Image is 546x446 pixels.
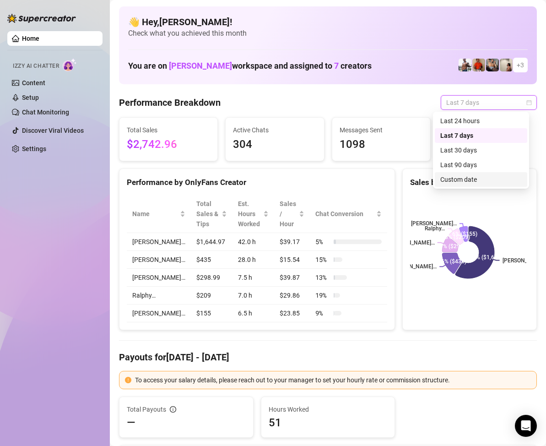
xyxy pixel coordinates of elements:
td: $155 [191,305,232,322]
img: AI Chatter [63,58,77,71]
div: Last 24 hours [435,114,527,128]
td: [PERSON_NAME]… [127,269,191,287]
text: [PERSON_NAME]… [389,239,435,246]
th: Total Sales & Tips [191,195,232,233]
div: Custom date [440,174,522,185]
img: logo-BBDzfeDw.svg [7,14,76,23]
h1: You are on workspace and assigned to creators [128,61,372,71]
span: Chat Conversion [315,209,374,219]
td: [PERSON_NAME]… [127,305,191,322]
td: 6.5 h [232,305,275,322]
span: Total Payouts [127,404,166,414]
span: exclamation-circle [125,377,131,383]
span: Sales / Hour [280,199,297,229]
span: Check what you achieved this month [128,28,528,38]
span: 19 % [315,290,330,300]
span: 5 % [315,237,330,247]
div: To access your salary details, please reach out to your manager to set your hourly rate or commis... [135,375,531,385]
td: $15.54 [274,251,310,269]
span: $2,742.96 [127,136,210,153]
span: — [127,415,135,430]
img: Justin [472,59,485,71]
text: [PERSON_NAME]… [411,220,457,227]
th: Sales / Hour [274,195,310,233]
div: Last 90 days [440,160,522,170]
div: Last 7 days [435,128,527,143]
span: Messages Sent [340,125,423,135]
a: Setup [22,94,39,101]
td: $39.87 [274,269,310,287]
td: $435 [191,251,232,269]
td: $1,644.97 [191,233,232,251]
td: $23.85 [274,305,310,322]
div: Custom date [435,172,527,187]
td: $39.17 [274,233,310,251]
span: 51 [269,415,388,430]
span: [PERSON_NAME] [169,61,232,71]
div: Performance by OnlyFans Creator [127,176,387,189]
span: Name [132,209,178,219]
a: Chat Monitoring [22,109,69,116]
td: [PERSON_NAME]… [127,251,191,269]
td: Ralphy… [127,287,191,305]
div: Last 30 days [435,143,527,158]
text: Ralphy… [425,226,445,232]
div: Est. Hours Worked [238,199,262,229]
a: Settings [22,145,46,152]
td: 7.5 h [232,269,275,287]
span: 7 [334,61,339,71]
span: 15 % [315,255,330,265]
h4: Payouts for [DATE] - [DATE] [119,351,537,364]
div: Open Intercom Messenger [515,415,537,437]
span: Izzy AI Chatter [13,62,59,71]
td: $29.86 [274,287,310,305]
span: Hours Worked [269,404,388,414]
td: [PERSON_NAME]… [127,233,191,251]
td: $298.99 [191,269,232,287]
span: 13 % [315,272,330,283]
span: Last 7 days [446,96,531,109]
th: Chat Conversion [310,195,387,233]
td: 7.0 h [232,287,275,305]
img: George [486,59,499,71]
div: Last 90 days [435,158,527,172]
h4: 👋 Hey, [PERSON_NAME] ! [128,16,528,28]
a: Home [22,35,39,42]
text: [PERSON_NAME]… [391,264,437,270]
span: 9 % [315,308,330,318]
td: 28.0 h [232,251,275,269]
a: Discover Viral Videos [22,127,84,134]
span: calendar [526,100,532,105]
div: Last 24 hours [440,116,522,126]
span: + 3 [517,60,524,70]
th: Name [127,195,191,233]
div: Last 30 days [440,145,522,155]
td: $209 [191,287,232,305]
span: info-circle [170,406,176,413]
div: Last 7 days [440,131,522,141]
h4: Performance Breakdown [119,96,221,109]
img: Ralphy [500,59,513,71]
img: JUSTIN [459,59,471,71]
a: Content [22,79,45,87]
div: Sales by OnlyFans Creator [410,176,529,189]
span: Total Sales [127,125,210,135]
span: Active Chats [233,125,316,135]
span: Total Sales & Tips [196,199,220,229]
td: 42.0 h [232,233,275,251]
span: 304 [233,136,316,153]
span: 1098 [340,136,423,153]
